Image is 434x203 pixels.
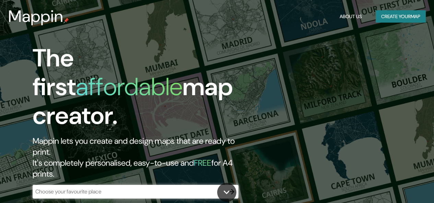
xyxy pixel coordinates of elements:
[63,18,69,23] img: mappin-pin
[337,10,365,23] button: About Us
[194,157,211,168] h5: FREE
[33,136,250,179] h2: Mappin lets you create and design maps that are ready to print. It's completely personalised, eas...
[376,10,426,23] button: Create yourmap
[76,71,183,103] h1: affordable
[33,44,250,136] h1: The first map creator.
[33,188,225,195] input: Choose your favourite place
[8,7,63,26] h3: Mappin
[373,176,426,195] iframe: Help widget launcher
